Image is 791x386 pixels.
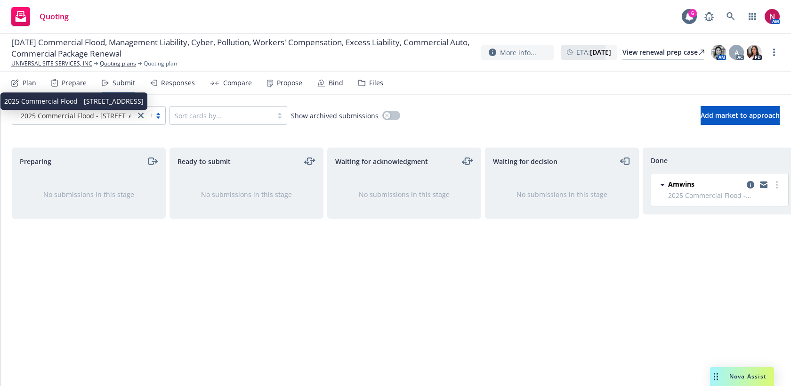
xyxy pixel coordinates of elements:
a: copy logging email [758,179,769,190]
span: 2025 Commercial Flood - [STREET_ADDRESS] [17,111,130,121]
div: Drag to move [710,367,722,386]
span: More info... [500,48,536,57]
a: moveLeft [620,156,631,167]
a: copy logging email [745,179,756,190]
div: Plan [23,79,36,87]
a: moveLeftRight [462,156,473,167]
button: More info... [481,45,554,60]
span: Waiting for decision [493,156,557,166]
div: Responses [161,79,195,87]
a: Search [721,7,740,26]
div: Prepare [62,79,87,87]
div: No submissions in this stage [343,189,466,199]
div: No submissions in this stage [500,189,623,199]
div: 6 [688,9,697,17]
span: 2025 Commercial Flood - [STREET_ADDRESS] & BLDG 2 [668,190,783,200]
span: Nova Assist [729,372,767,380]
span: 2025 Commercial Flood - [STREET_ADDRESS] [21,111,160,121]
div: No submissions in this stage [27,189,150,199]
a: more [768,47,780,58]
a: UNIVERSAL SITE SERVICES, INC [11,59,92,68]
img: photo [747,45,762,60]
button: Nova Assist [710,367,774,386]
a: moveLeftRight [304,156,315,167]
button: Add market to approach [701,106,780,125]
a: Switch app [743,7,762,26]
div: Files [369,79,383,87]
a: Report a Bug [700,7,718,26]
div: No submissions in this stage [185,189,308,199]
strong: [DATE] [590,48,611,57]
span: A [734,48,739,57]
img: photo [765,9,780,24]
a: close [135,110,146,121]
span: Show archived submissions [291,111,379,121]
span: Quoting [40,13,69,20]
span: Preparing [20,156,51,166]
a: more [771,179,783,190]
a: View renewal prep case [622,45,704,60]
span: Amwins [668,179,694,189]
div: Propose [277,79,302,87]
span: [DATE] Commercial Flood, Management Liability, Cyber, Pollution, Workers' Compensation, Excess Li... [11,37,474,59]
span: Ready to submit [178,156,231,166]
a: moveRight [146,156,158,167]
span: ETA : [576,47,611,57]
div: Bind [329,79,343,87]
span: Quoting plan [144,59,177,68]
span: Waiting for acknowledgment [335,156,428,166]
span: Add market to approach [701,111,780,120]
div: Submit [113,79,135,87]
img: photo [711,45,726,60]
div: View renewal prep case [622,45,704,59]
span: Done [651,156,668,165]
a: Quoting plans [100,59,136,68]
div: Compare [223,79,252,87]
a: Quoting [8,3,73,30]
